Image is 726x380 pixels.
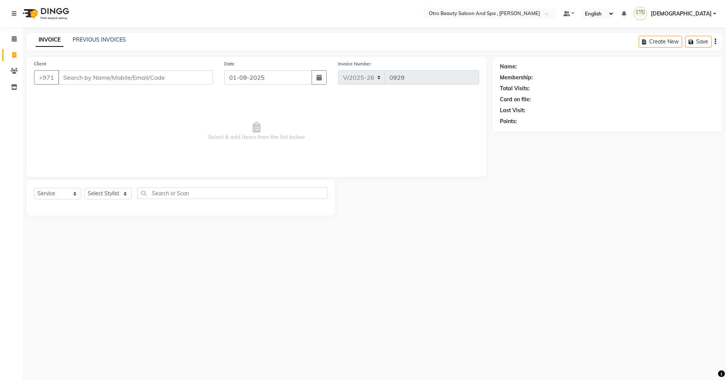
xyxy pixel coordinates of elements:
[500,117,517,125] div: Points:
[36,33,64,47] a: INVOICE
[73,36,126,43] a: PREVIOUS INVOICES
[34,94,479,169] span: Select & add items from the list below
[651,10,712,18] span: [DEMOGRAPHIC_DATA]
[685,36,712,48] button: Save
[500,74,533,82] div: Membership:
[338,60,371,67] label: Invoice Number
[34,70,59,85] button: +971
[500,63,517,71] div: Name:
[639,36,682,48] button: Create New
[634,7,647,20] img: Sunita
[500,107,525,114] div: Last Visit:
[58,70,213,85] input: Search by Name/Mobile/Email/Code
[34,60,46,67] label: Client
[137,187,327,199] input: Search or Scan
[500,85,530,93] div: Total Visits:
[500,96,531,103] div: Card on file:
[224,60,234,67] label: Date
[19,3,71,24] img: logo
